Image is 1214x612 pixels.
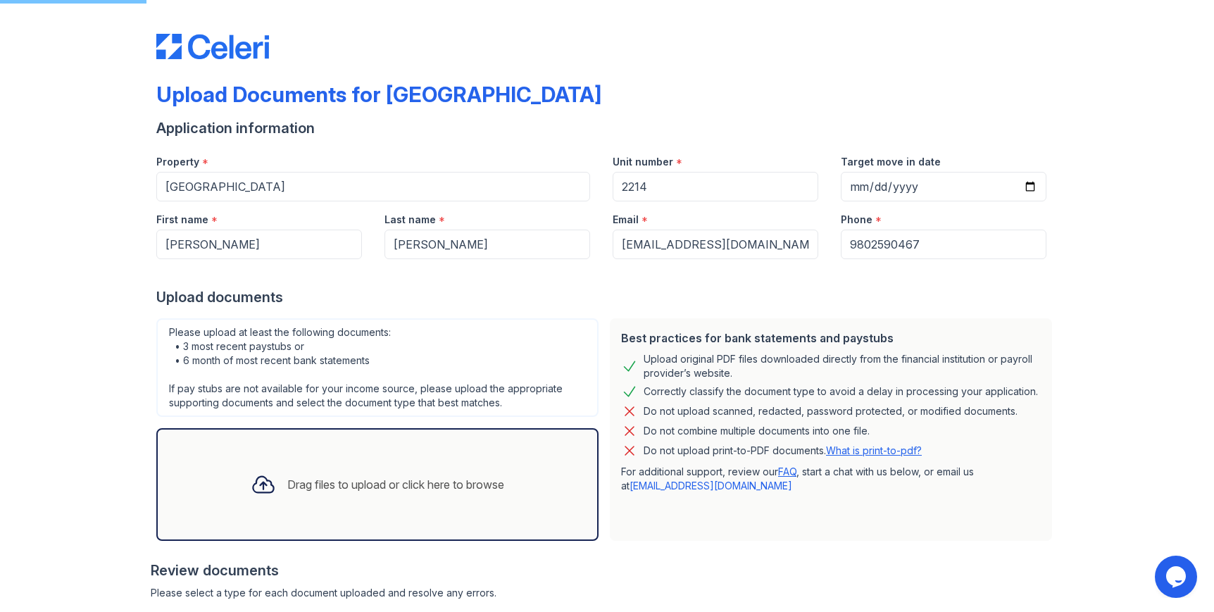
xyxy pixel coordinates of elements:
div: Upload original PDF files downloaded directly from the financial institution or payroll provider’... [644,352,1041,380]
label: Last name [384,213,436,227]
div: Do not upload scanned, redacted, password protected, or modified documents. [644,403,1018,420]
div: Do not combine multiple documents into one file. [644,423,870,439]
div: Drag files to upload or click here to browse [287,476,504,493]
p: Do not upload print-to-PDF documents. [644,444,922,458]
div: Best practices for bank statements and paystubs [621,330,1041,346]
a: What is print-to-pdf? [826,444,922,456]
label: First name [156,213,208,227]
div: Upload documents [156,287,1058,307]
label: Phone [841,213,872,227]
p: For additional support, review our , start a chat with us below, or email us at [621,465,1041,493]
div: Correctly classify the document type to avoid a delay in processing your application. [644,383,1038,400]
img: CE_Logo_Blue-a8612792a0a2168367f1c8372b55b34899dd931a85d93a1a3d3e32e68fde9ad4.png [156,34,269,59]
label: Email [613,213,639,227]
iframe: chat widget [1155,556,1200,598]
label: Unit number [613,155,673,169]
div: Please select a type for each document uploaded and resolve any errors. [151,586,1058,600]
label: Property [156,155,199,169]
div: Upload Documents for [GEOGRAPHIC_DATA] [156,82,601,107]
div: Review documents [151,561,1058,580]
a: FAQ [778,466,796,477]
label: Target move in date [841,155,941,169]
div: Please upload at least the following documents: • 3 most recent paystubs or • 6 month of most rec... [156,318,599,417]
a: [EMAIL_ADDRESS][DOMAIN_NAME] [630,480,792,492]
div: Application information [156,118,1058,138]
